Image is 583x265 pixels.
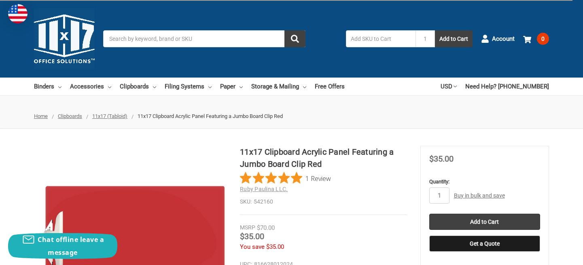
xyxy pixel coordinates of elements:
a: 0 [523,28,549,49]
span: $35.00 [429,154,454,164]
a: Paper [220,78,243,95]
span: Account [492,34,515,44]
div: MSRP [240,223,255,232]
a: USD [441,78,457,95]
a: Home [34,113,48,119]
input: Add to Cart [429,214,540,230]
a: Accessories [70,78,111,95]
dd: 542160 [240,198,407,206]
a: Clipboards [120,78,156,95]
a: Need Help? [PHONE_NUMBER] [465,78,549,95]
span: 11x17 Clipboard Acrylic Panel Featuring a Jumbo Board Clip Red [138,113,283,119]
a: Buy in bulk and save [454,192,505,199]
a: Ruby Paulina LLC. [240,186,288,192]
a: Account [481,28,515,49]
a: 11x17 (Tabloid) [92,113,127,119]
img: 11x17.com [34,8,95,69]
span: 1 Review [305,172,331,184]
label: Quantity: [429,178,540,186]
iframe: Google Customer Reviews [516,243,583,265]
img: duty and tax information for United States [8,4,28,23]
span: $35.00 [240,231,264,241]
a: Binders [34,78,61,95]
button: Add to Cart [435,30,473,47]
button: Rated 5 out of 5 stars from 1 reviews. Jump to reviews. [240,172,331,184]
span: $35.00 [266,243,284,250]
span: Chat offline leave a message [38,235,104,257]
a: Storage & Mailing [251,78,306,95]
dt: SKU: [240,198,252,206]
a: Free Offers [315,78,345,95]
span: $70.00 [257,224,275,231]
span: 0 [537,33,549,45]
button: Get a Quote [429,236,540,252]
a: Filing Systems [165,78,212,95]
a: Clipboards [58,113,82,119]
h1: 11x17 Clipboard Acrylic Panel Featuring a Jumbo Board Clip Red [240,146,407,170]
span: You save [240,243,265,250]
input: Add SKU to Cart [346,30,416,47]
button: Chat offline leave a message [8,233,117,259]
input: Search by keyword, brand or SKU [103,30,305,47]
